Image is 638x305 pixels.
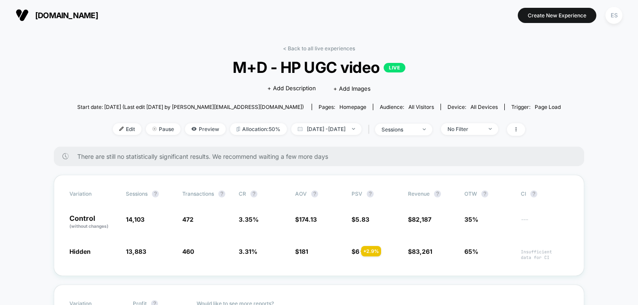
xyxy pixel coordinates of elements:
span: (without changes) [69,223,109,229]
button: ? [530,190,537,197]
span: $ [408,216,431,223]
span: 65% [464,248,478,255]
span: 3.35 % [239,216,259,223]
span: all devices [470,104,498,110]
span: M+D - HP UGC video [102,58,536,76]
span: --- [521,217,569,230]
div: Trigger: [511,104,561,110]
span: Pause [146,123,181,135]
img: edit [119,127,124,131]
p: Control [69,215,117,230]
span: Allocation: 50% [230,123,287,135]
span: 6 [355,248,359,255]
span: 83,261 [412,248,432,255]
span: 35% [464,216,478,223]
span: PSV [352,190,362,197]
span: 14,103 [126,216,145,223]
span: 460 [182,248,194,255]
span: [DOMAIN_NAME] [35,11,98,20]
button: [DOMAIN_NAME] [13,8,101,22]
span: $ [352,248,359,255]
span: $ [408,248,432,255]
span: 181 [299,248,308,255]
div: No Filter [447,126,482,132]
div: ES [605,7,622,24]
div: + 2.9 % [361,246,381,256]
button: ? [152,190,159,197]
span: + Add Description [267,84,316,93]
span: homepage [339,104,366,110]
span: Transactions [182,190,214,197]
div: Audience: [380,104,434,110]
span: OTW [464,190,512,197]
span: 13,883 [126,248,146,255]
img: rebalance [237,127,240,131]
span: [DATE] - [DATE] [291,123,362,135]
span: Variation [69,190,117,197]
div: sessions [381,126,416,133]
span: $ [352,216,369,223]
span: Start date: [DATE] (Last edit [DATE] by [PERSON_NAME][EMAIL_ADDRESS][DOMAIN_NAME]) [77,104,304,110]
span: Edit [113,123,141,135]
span: Sessions [126,190,148,197]
button: ? [434,190,441,197]
img: end [152,127,157,131]
span: | [366,123,375,136]
span: 82,187 [412,216,431,223]
button: ? [250,190,257,197]
span: 5.83 [355,216,369,223]
span: Revenue [408,190,430,197]
span: All Visitors [408,104,434,110]
img: end [489,128,492,130]
span: 472 [182,216,194,223]
span: CR [239,190,246,197]
div: Pages: [319,104,366,110]
p: LIVE [384,63,405,72]
span: 174.13 [299,216,317,223]
span: $ [295,248,308,255]
span: Device: [441,104,504,110]
span: Page Load [535,104,561,110]
button: Create New Experience [518,8,596,23]
img: end [423,128,426,130]
span: Preview [185,123,226,135]
span: AOV [295,190,307,197]
button: ? [311,190,318,197]
span: Hidden [69,248,91,255]
button: ? [218,190,225,197]
img: calendar [298,127,303,131]
span: CI [521,190,569,197]
img: Visually logo [16,9,29,22]
span: + Add Images [333,85,371,92]
span: $ [295,216,317,223]
span: 3.31 % [239,248,257,255]
button: ? [481,190,488,197]
img: end [352,128,355,130]
a: < Back to all live experiences [283,45,355,52]
span: Insufficient data for CI [521,249,569,260]
span: There are still no statistically significant results. We recommend waiting a few more days [77,153,567,160]
button: ? [367,190,374,197]
button: ES [603,7,625,24]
